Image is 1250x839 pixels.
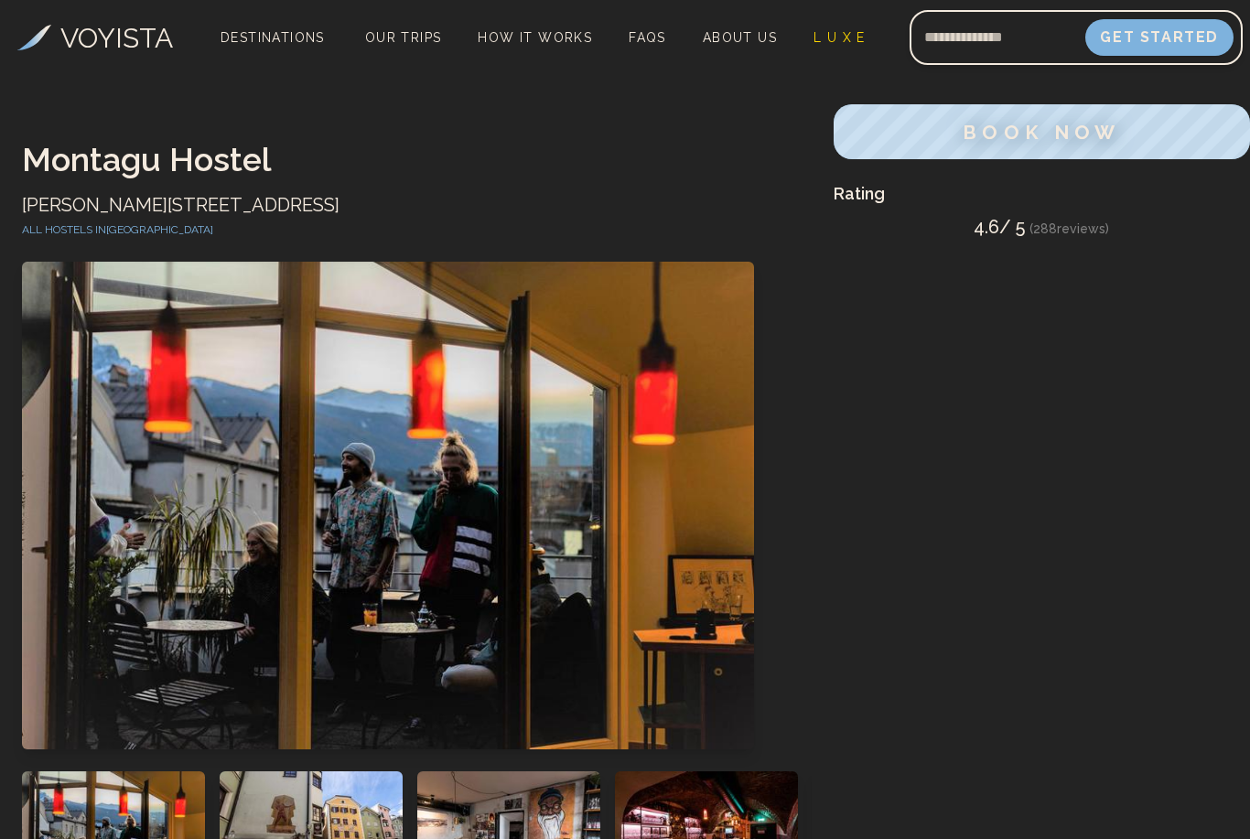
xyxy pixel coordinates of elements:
a: Our Trips [358,25,449,50]
span: Destinations [213,23,332,77]
p: [PERSON_NAME][STREET_ADDRESS] [22,192,812,218]
span: L U X E [814,30,866,45]
a: All hostels in[GEOGRAPHIC_DATA] [22,223,213,236]
span: Our Trips [365,30,442,45]
h3: VOYISTA [60,17,173,59]
a: How It Works [470,25,599,50]
a: BOOK NOW [834,125,1250,143]
a: FAQs [621,25,673,50]
span: ( 288 reviews) [1029,221,1109,236]
a: VOYISTA [17,17,173,59]
p: 4.6 / 5 [834,214,1250,240]
img: Montagu Hostel [22,262,754,749]
span: FAQs [629,30,666,45]
h1: Montagu Hostel [22,141,812,177]
button: Get Started [1085,19,1234,56]
button: BOOK NOW [834,104,1250,159]
img: Voyista Logo [17,25,51,50]
span: BOOK NOW [963,121,1120,144]
a: L U X E [806,25,873,50]
span: About Us [703,30,777,45]
input: Email address [910,16,1085,59]
span: How It Works [478,30,592,45]
a: About Us [695,25,784,50]
h3: Rating [834,181,1250,207]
